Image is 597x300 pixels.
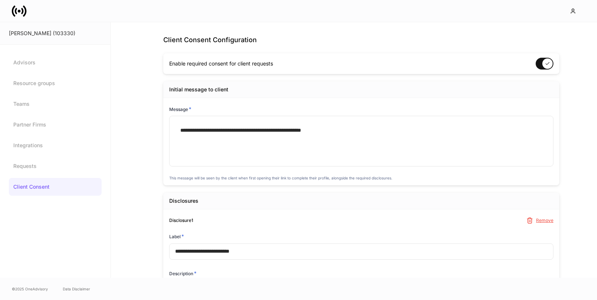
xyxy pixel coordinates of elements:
[9,157,102,175] a: Requests
[169,86,228,93] div: Initial message to client
[9,178,102,196] a: Client Consent
[169,105,191,113] h6: Message
[63,286,90,292] a: Data Disclaimer
[163,36,559,44] h4: Client Consent Configuration
[9,74,102,92] a: Resource groups
[169,60,273,67] p: Enable required consent for client requests
[169,197,198,205] div: Disclosures
[169,233,184,240] h6: Label
[12,286,48,292] span: © 2025 OneAdvisory
[9,30,102,37] div: [PERSON_NAME] (103330)
[169,270,197,277] h6: Description
[9,136,102,154] a: Integrations
[9,95,102,113] a: Teams
[169,175,553,181] p: This message will be seen by the client when first opening their link to complete their profile, ...
[9,54,102,71] a: Advisors
[169,217,193,224] h6: Disclosure 1
[9,116,102,134] a: Partner Firms
[536,218,553,223] div: Remove
[527,217,553,224] button: Remove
